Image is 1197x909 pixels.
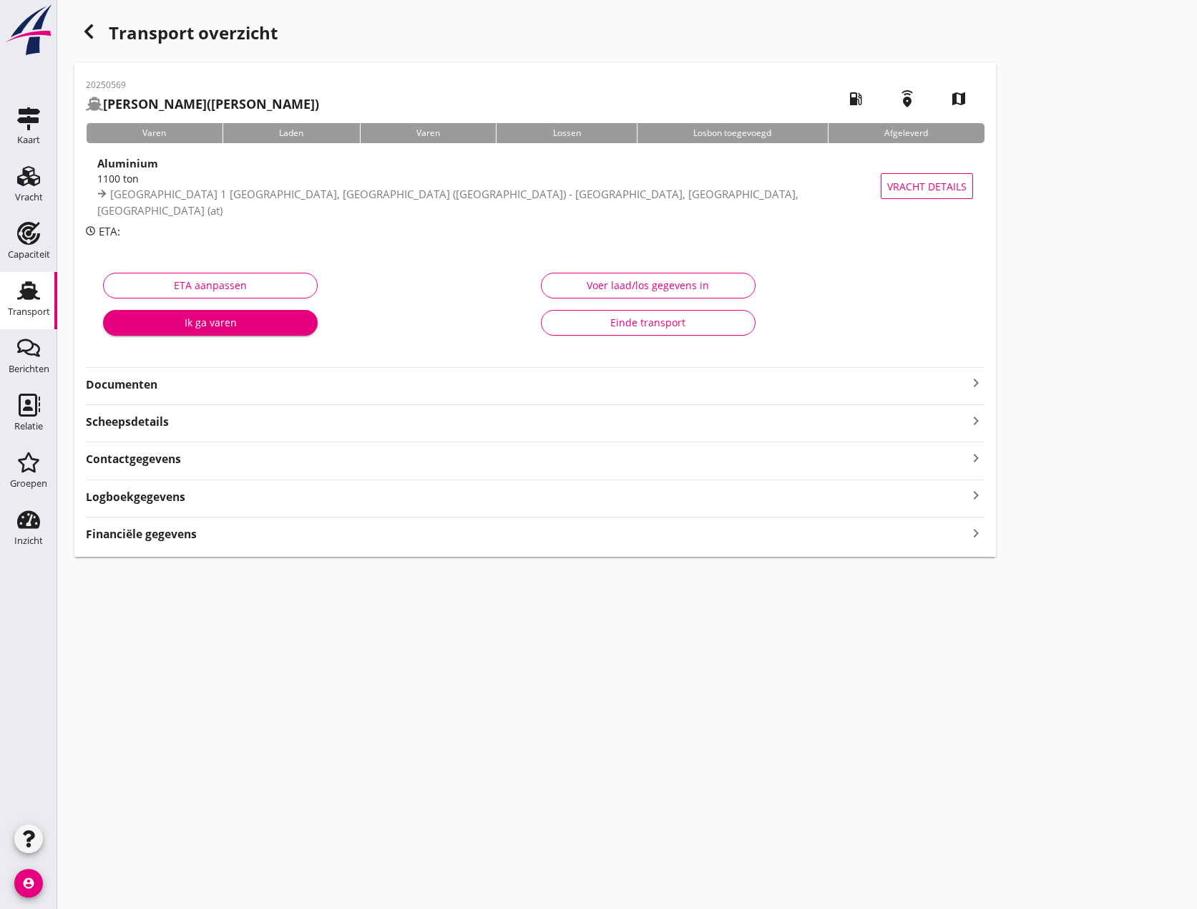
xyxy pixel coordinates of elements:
[887,179,967,194] span: Vracht details
[99,224,120,238] span: ETA:
[15,193,43,202] div: Vracht
[86,451,181,467] strong: Contactgegevens
[115,278,306,293] div: ETA aanpassen
[14,536,43,545] div: Inzicht
[887,79,927,119] i: emergency_share
[541,310,756,336] button: Einde transport
[9,364,49,374] div: Berichten
[97,171,885,186] div: 1100 ton
[103,273,318,298] button: ETA aanpassen
[828,123,985,143] div: Afgeleverd
[86,155,985,218] a: Aluminium1100 ton[GEOGRAPHIC_DATA] 1 [GEOGRAPHIC_DATA], [GEOGRAPHIC_DATA] ([GEOGRAPHIC_DATA]) - [...
[637,123,828,143] div: Losbon toegevoegd
[553,315,743,330] div: Einde transport
[86,376,967,393] strong: Documenten
[881,173,973,199] button: Vracht details
[967,448,985,467] i: keyboard_arrow_right
[86,526,197,543] strong: Financiële gegevens
[3,4,54,57] img: logo-small.a267ee39.svg
[74,17,996,52] div: Transport overzicht
[86,79,319,92] p: 20250569
[97,156,158,170] strong: Aluminium
[97,187,798,218] span: [GEOGRAPHIC_DATA] 1 [GEOGRAPHIC_DATA], [GEOGRAPHIC_DATA] ([GEOGRAPHIC_DATA]) - [GEOGRAPHIC_DATA],...
[967,374,985,392] i: keyboard_arrow_right
[114,315,306,330] div: Ik ga varen
[8,307,50,316] div: Transport
[967,411,985,430] i: keyboard_arrow_right
[967,523,985,543] i: keyboard_arrow_right
[14,869,43,898] i: account_circle
[86,414,169,430] strong: Scheepsdetails
[360,123,497,143] div: Varen
[496,123,637,143] div: Lossen
[86,123,223,143] div: Varen
[939,79,979,119] i: map
[553,278,743,293] div: Voer laad/los gegevens in
[836,79,876,119] i: local_gas_station
[8,250,50,259] div: Capaciteit
[103,95,207,112] strong: [PERSON_NAME]
[86,489,185,505] strong: Logboekgegevens
[967,486,985,505] i: keyboard_arrow_right
[10,479,47,488] div: Groepen
[541,273,756,298] button: Voer laad/los gegevens in
[17,135,40,145] div: Kaart
[223,123,360,143] div: Laden
[86,94,319,114] h2: ([PERSON_NAME])
[103,310,318,336] button: Ik ga varen
[14,422,43,431] div: Relatie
